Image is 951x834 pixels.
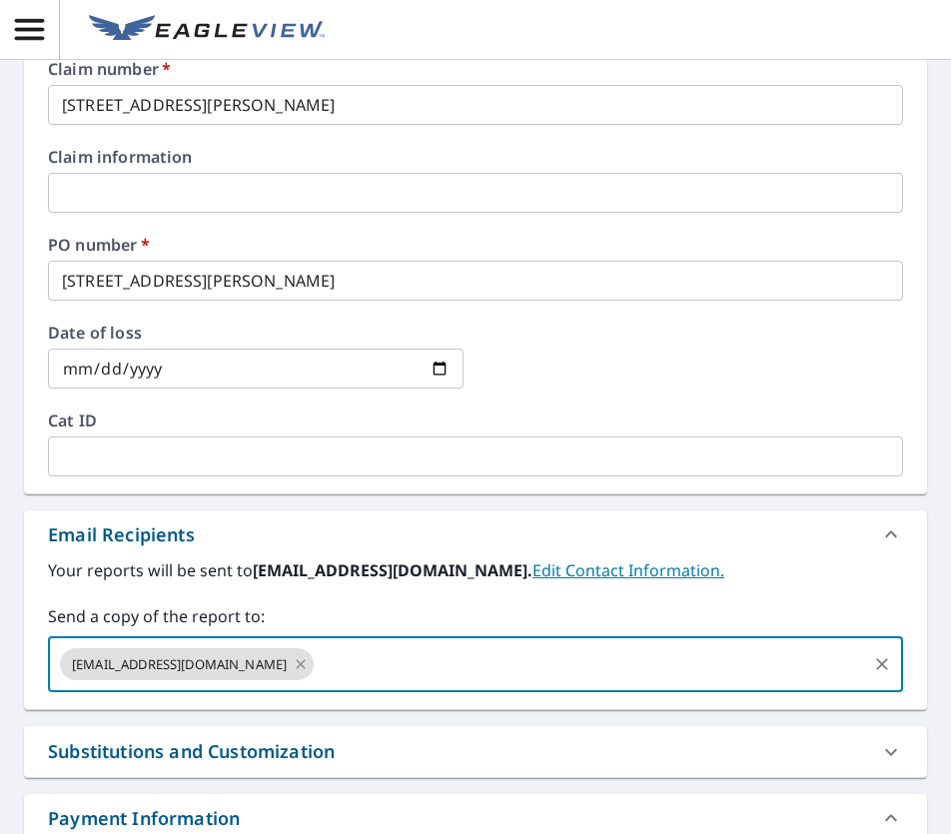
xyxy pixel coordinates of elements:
div: Payment Information [48,805,240,832]
a: EV Logo [77,3,337,57]
img: EV Logo [89,15,325,45]
label: PO number [48,237,903,253]
div: [EMAIL_ADDRESS][DOMAIN_NAME] [60,648,314,680]
label: Claim number [48,61,903,77]
a: EditContactInfo [532,559,724,581]
label: Your reports will be sent to [48,558,903,582]
div: Email Recipients [24,510,927,558]
label: Date of loss [48,325,464,341]
span: [EMAIL_ADDRESS][DOMAIN_NAME] [60,655,299,674]
div: Substitutions and Customization [48,738,335,765]
div: Substitutions and Customization [24,726,927,777]
div: Email Recipients [48,521,195,548]
label: Claim information [48,149,903,165]
button: Clear [868,650,896,678]
b: [EMAIL_ADDRESS][DOMAIN_NAME]. [253,559,532,581]
label: Cat ID [48,413,903,428]
label: Send a copy of the report to: [48,604,903,628]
